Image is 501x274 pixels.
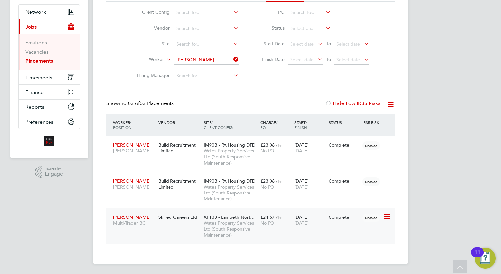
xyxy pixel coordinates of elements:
[202,116,259,133] div: Site
[336,57,360,63] span: Select date
[19,34,80,70] div: Jobs
[329,214,359,220] div: Complete
[255,41,285,47] label: Start Date
[19,5,80,19] button: Network
[324,39,333,48] span: To
[44,136,54,146] img: alliancemsp-logo-retina.png
[106,100,175,107] div: Showing
[113,142,151,148] span: [PERSON_NAME]
[113,178,151,184] span: [PERSON_NAME]
[204,142,255,148] span: IM90B - PA Housing DTD
[327,116,361,128] div: Status
[45,171,63,177] span: Engage
[157,211,202,223] div: Skilled Careers Ltd
[35,166,63,178] a: Powered byEngage
[362,214,380,222] span: Disabled
[113,220,155,226] span: Multi-Trader BC
[329,142,359,148] div: Complete
[362,141,380,150] span: Disabled
[260,142,275,148] span: £23.06
[361,116,383,128] div: IR35 Risk
[329,178,359,184] div: Complete
[204,120,233,130] span: / Client Config
[260,214,275,220] span: £24.67
[276,215,282,220] span: / hr
[157,116,202,128] div: Vendor
[25,119,53,125] span: Preferences
[260,120,277,130] span: / PO
[294,184,309,190] span: [DATE]
[132,9,170,15] label: Client Config
[290,41,314,47] span: Select date
[204,214,255,220] span: XF133 - Lambeth Nort…
[111,138,395,144] a: [PERSON_NAME][PERSON_NAME]Build Recruitment LimitedIM90B - PA Housing DTDWates Property Services ...
[113,214,151,220] span: [PERSON_NAME]
[293,139,327,157] div: [DATE]
[25,39,47,46] a: Positions
[294,148,309,154] span: [DATE]
[111,211,395,216] a: [PERSON_NAME]Multi-Trader BCSkilled Careers LtdXF133 - Lambeth Nort…Wates Property Services Ltd (...
[294,120,307,130] span: / Finish
[25,74,52,80] span: Timesheets
[475,248,496,269] button: Open Resource Center, 11 new notifications
[132,41,170,47] label: Site
[174,24,239,33] input: Search for...
[25,58,53,64] a: Placements
[204,184,257,202] span: Wates Property Services Ltd (South Responsive Maintenance)
[260,178,275,184] span: £23.06
[18,136,80,146] a: Go to home page
[19,70,80,84] button: Timesheets
[325,100,380,107] label: Hide Low IR35 Risks
[293,116,327,133] div: Start
[255,25,285,31] label: Status
[132,25,170,31] label: Vendor
[128,100,140,107] span: 03 of
[260,184,274,190] span: No PO
[204,178,255,184] span: IM90B - PA Housing DTD
[132,72,170,78] label: Hiring Manager
[111,116,157,133] div: Worker
[128,100,174,107] span: 03 Placements
[255,9,285,15] label: PO
[19,114,80,129] button: Preferences
[113,148,155,154] span: [PERSON_NAME]
[19,19,80,34] button: Jobs
[336,41,360,47] span: Select date
[255,57,285,62] label: Finish Date
[260,220,274,226] span: No PO
[289,8,331,17] input: Search for...
[324,55,333,64] span: To
[19,85,80,99] button: Finance
[45,166,63,171] span: Powered by
[260,148,274,154] span: No PO
[474,252,480,261] div: 11
[293,211,327,229] div: [DATE]
[293,175,327,193] div: [DATE]
[25,49,49,55] a: Vacancies
[157,139,202,157] div: Build Recruitment Limited
[113,120,131,130] span: / Position
[113,184,155,190] span: [PERSON_NAME]
[157,175,202,193] div: Build Recruitment Limited
[174,40,239,49] input: Search for...
[290,57,314,63] span: Select date
[174,71,239,80] input: Search for...
[19,100,80,114] button: Reports
[276,179,282,184] span: / hr
[25,9,46,15] span: Network
[25,89,44,95] span: Finance
[204,148,257,166] span: Wates Property Services Ltd (South Responsive Maintenance)
[289,24,331,33] input: Select one
[204,220,257,238] span: Wates Property Services Ltd (South Responsive Maintenance)
[111,174,395,180] a: [PERSON_NAME][PERSON_NAME]Build Recruitment LimitedIM90B - PA Housing DTDWates Property Services ...
[174,56,239,65] input: Search for...
[25,24,37,30] span: Jobs
[259,116,293,133] div: Charge
[362,177,380,186] span: Disabled
[276,143,282,148] span: / hr
[126,57,164,63] label: Worker
[25,104,44,110] span: Reports
[294,220,309,226] span: [DATE]
[174,8,239,17] input: Search for...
